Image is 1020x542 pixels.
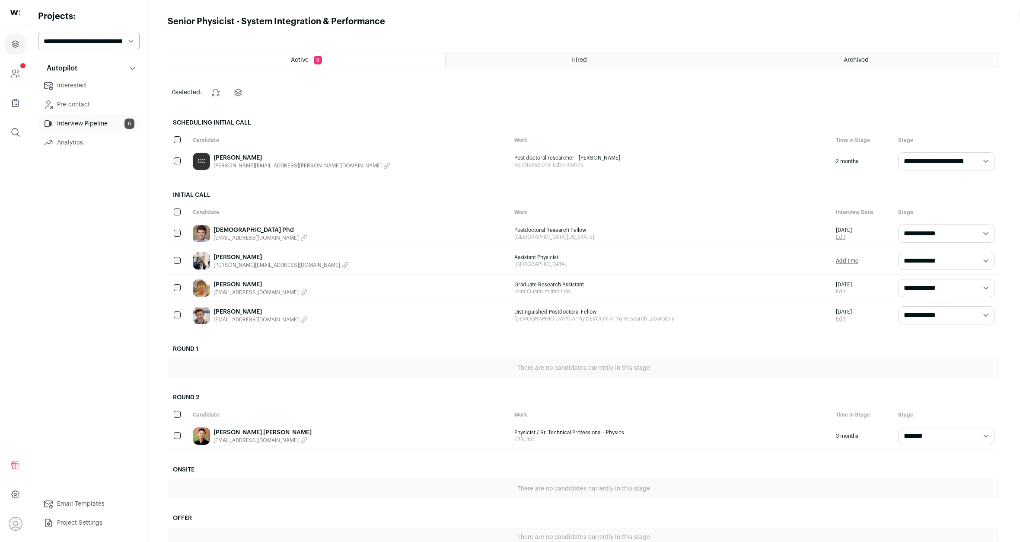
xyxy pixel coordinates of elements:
[193,307,210,324] img: 18381ce86c0a30244222b1a13623468a37b27695b4356977ba2b7f3aa09917b8
[514,161,827,168] span: Sandia National Laboratories
[38,115,140,132] a: Interview Pipeline6
[38,60,140,77] button: Autopilot
[38,96,140,113] a: Pre-contact
[188,205,510,220] div: Candidate
[514,254,827,261] span: Assistant Physicist
[168,509,999,528] h2: Offer
[836,288,852,295] a: Edit
[836,315,852,322] a: Edit
[514,227,827,234] span: Postdoctoral Research Fellow
[214,316,307,323] button: [EMAIL_ADDRESS][DOMAIN_NAME]
[514,154,827,161] span: Post doctoral researcher - [PERSON_NAME]
[168,186,999,205] h2: Initial Call
[168,388,999,407] h2: Round 2
[836,234,852,241] a: Edit
[894,132,999,148] div: Stage
[510,132,832,148] div: Work
[844,57,869,63] span: Archived
[168,340,999,359] h2: Round 1
[38,77,140,94] a: Interested
[314,56,322,64] span: 6
[10,10,20,15] img: wellfound-shorthand-0d5821cbd27db2630d0214b213865d53afaa358527fdda9d0ea32b1df1b89c2c.svg
[172,90,175,96] span: 0
[214,253,349,262] a: [PERSON_NAME]
[291,57,309,63] span: Active
[214,289,299,296] span: [EMAIL_ADDRESS][DOMAIN_NAME]
[193,225,210,242] img: 879abe5ca2800993b2a749636cea894324c3ace8c3998f0c1d6eb938834db47a.jpg
[214,308,307,316] a: [PERSON_NAME]
[168,16,385,28] h1: Senior Physicist - System Integration & Performance
[514,281,827,288] span: Graduate Research Assistant
[214,262,349,269] button: [PERSON_NAME][EMAIL_ADDRESS][DOMAIN_NAME]
[124,119,134,129] span: 6
[214,428,312,437] a: [PERSON_NAME] [PERSON_NAME]
[836,257,858,264] a: Add time
[38,514,140,532] a: Project Settings
[722,52,999,68] a: Archived
[205,82,226,103] button: Change stage
[188,407,510,423] div: Candidate
[168,479,999,498] div: There are no candidates currently in this stage
[168,113,999,132] h2: Scheduling Initial Call
[5,93,25,113] a: Company Lists
[168,359,999,378] div: There are no candidates currently in this stage
[193,252,210,269] img: 78ecc301adcecb30dd8fbadd2fba643f8b0a5cc43a0da29a28b75e52be40924d
[836,308,852,315] span: [DATE]
[514,429,827,436] span: Physicist / Sr. Technical Professional - Physics
[510,205,832,220] div: Work
[832,148,894,175] div: 2 months
[188,132,510,148] div: Candidate
[41,63,77,74] p: Autopilot
[514,288,827,295] span: Joint Quantum Institute
[5,34,25,55] a: Projects
[836,281,852,288] span: [DATE]
[214,289,307,296] button: [EMAIL_ADDRESS][DOMAIN_NAME]
[214,280,307,289] a: [PERSON_NAME]
[446,52,722,68] a: Hired
[514,308,827,315] span: Distinguished Postdoctoral Fellow
[832,407,894,423] div: Time in Stage
[38,495,140,513] a: Email Templates
[193,427,210,445] img: de934f66ce38b30972d94475de129a1ee9c3bdc4e1745f2fcbbf62d5bf425921
[38,134,140,151] a: Analytics
[514,234,827,241] span: [GEOGRAPHIC_DATA][US_STATE]
[571,57,587,63] span: Hired
[514,315,827,322] span: [DEMOGRAPHIC_DATA] Army DEVCOM Army Research Laboratory
[214,162,382,169] span: [PERSON_NAME][EMAIL_ADDRESS][PERSON_NAME][DOMAIN_NAME]
[514,261,827,268] span: [GEOGRAPHIC_DATA]
[832,132,894,148] div: Time in Stage
[193,153,210,170] a: CC
[172,88,202,97] span: selected:
[214,437,312,444] button: [EMAIL_ADDRESS][DOMAIN_NAME]
[510,407,832,423] div: Work
[832,423,894,449] div: 3 months
[832,205,894,220] div: Interview Date
[9,517,22,531] button: Open dropdown
[214,316,299,323] span: [EMAIL_ADDRESS][DOMAIN_NAME]
[214,234,307,241] button: [EMAIL_ADDRESS][DOMAIN_NAME]
[214,154,390,162] a: [PERSON_NAME]
[214,437,299,444] span: [EMAIL_ADDRESS][DOMAIN_NAME]
[894,205,999,220] div: Stage
[193,279,210,297] img: 8562ccd4afbeb59a313c84f9ca2fd4c6856c6efdaab6f126c86ba3a451cd2f50.jpg
[5,63,25,84] a: Company and ATS Settings
[214,262,340,269] span: [PERSON_NAME][EMAIL_ADDRESS][DOMAIN_NAME]
[894,407,999,423] div: Stage
[214,226,307,234] a: [DEMOGRAPHIC_DATA] Phd
[214,234,299,241] span: [EMAIL_ADDRESS][DOMAIN_NAME]
[38,10,140,22] h2: Projects:
[514,436,827,443] span: KBR, Inc.
[168,460,999,479] h2: Onsite
[836,227,852,234] span: [DATE]
[214,162,390,169] button: [PERSON_NAME][EMAIL_ADDRESS][PERSON_NAME][DOMAIN_NAME]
